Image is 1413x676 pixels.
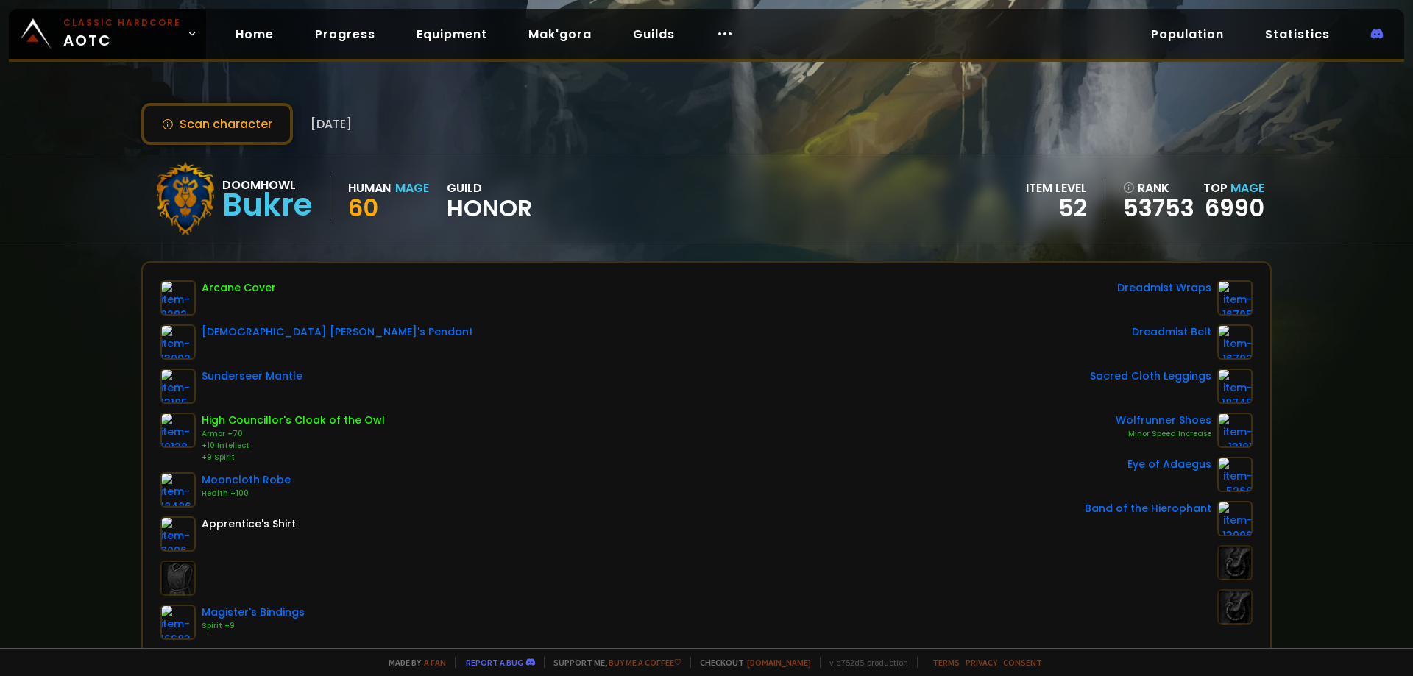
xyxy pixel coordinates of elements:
[202,413,385,428] div: High Councillor's Cloak of the Owl
[1253,19,1342,49] a: Statistics
[544,657,681,668] span: Support me,
[447,197,532,219] span: Honor
[1217,501,1253,536] img: item-13096
[1139,19,1236,49] a: Population
[1217,324,1253,360] img: item-16702
[202,324,473,340] div: [DEMOGRAPHIC_DATA] [PERSON_NAME]'s Pendant
[63,16,181,51] span: AOTC
[1217,280,1253,316] img: item-16705
[222,176,312,194] div: Doomhowl
[1205,191,1264,224] a: 6990
[1132,324,1211,340] div: Dreadmist Belt
[1026,179,1087,197] div: item level
[690,657,811,668] span: Checkout
[160,324,196,360] img: item-13002
[1117,280,1211,296] div: Dreadmist Wraps
[932,657,960,668] a: Terms
[1116,428,1211,440] div: Minor Speed Increase
[1116,413,1211,428] div: Wolfrunner Shoes
[160,605,196,640] img: item-16683
[380,657,446,668] span: Made by
[621,19,687,49] a: Guilds
[1003,657,1042,668] a: Consent
[1123,179,1194,197] div: rank
[303,19,387,49] a: Progress
[1026,197,1087,219] div: 52
[466,657,523,668] a: Report a bug
[160,472,196,508] img: item-18486
[202,488,291,499] div: Health +100
[1230,179,1264,196] span: Mage
[224,19,286,49] a: Home
[1217,369,1253,404] img: item-18745
[202,516,296,532] div: Apprentice's Shirt
[222,194,312,216] div: Bukre
[202,472,291,488] div: Mooncloth Robe
[405,19,499,49] a: Equipment
[202,452,385,463] div: +9 Spirit
[9,9,206,59] a: Classic HardcoreAOTC
[517,19,603,49] a: Mak'gora
[202,428,385,440] div: Armor +70
[348,179,391,197] div: Human
[1123,197,1194,219] a: 53753
[1217,413,1253,448] img: item-13101
[311,115,352,133] span: [DATE]
[160,516,196,552] img: item-6096
[1203,179,1264,197] div: Top
[1217,457,1253,492] img: item-5266
[202,605,305,620] div: Magister's Bindings
[160,280,196,316] img: item-8292
[424,657,446,668] a: a fan
[348,191,378,224] span: 60
[820,657,908,668] span: v. d752d5 - production
[966,657,997,668] a: Privacy
[609,657,681,668] a: Buy me a coffee
[395,179,429,197] div: Mage
[1127,457,1211,472] div: Eye of Adaegus
[202,620,305,632] div: Spirit +9
[63,16,181,29] small: Classic Hardcore
[160,369,196,404] img: item-13185
[1090,369,1211,384] div: Sacred Cloth Leggings
[747,657,811,668] a: [DOMAIN_NAME]
[1085,501,1211,516] div: Band of the Hierophant
[160,413,196,448] img: item-10138
[202,280,276,296] div: Arcane Cover
[202,369,302,384] div: Sunderseer Mantle
[202,440,385,452] div: +10 Intellect
[141,103,293,145] button: Scan character
[447,179,532,219] div: guild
